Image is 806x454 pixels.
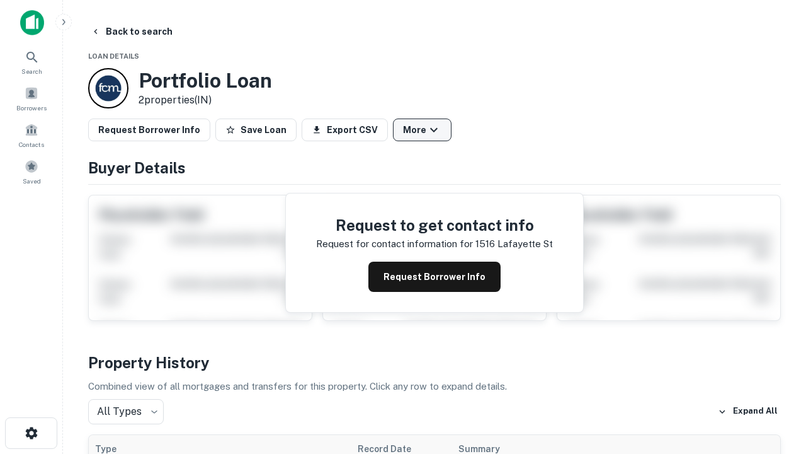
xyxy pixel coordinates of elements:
span: Search [21,66,42,76]
img: capitalize-icon.png [20,10,44,35]
button: Export CSV [302,119,388,141]
button: Back to search [86,20,178,43]
span: Borrowers [16,103,47,113]
a: Borrowers [4,81,59,115]
span: Saved [23,176,41,186]
button: Save Loan [215,119,297,141]
h4: Buyer Details [88,156,781,179]
p: 2 properties (IN) [139,93,272,108]
p: Request for contact information for [316,236,473,252]
span: Loan Details [88,52,139,60]
span: Contacts [19,139,44,149]
a: Search [4,45,59,79]
a: Contacts [4,118,59,152]
iframe: Chat Widget [743,313,806,373]
div: All Types [88,399,164,424]
a: Saved [4,154,59,189]
button: Request Borrower Info [368,262,501,292]
h4: Property History [88,351,781,374]
p: 1516 lafayette st [475,236,553,252]
p: Combined view of all mortgages and transfers for this property. Click any row to expand details. [88,379,781,394]
button: Expand All [715,402,781,421]
h3: Portfolio Loan [139,69,272,93]
button: Request Borrower Info [88,119,210,141]
button: More [393,119,451,141]
h4: Request to get contact info [316,214,553,236]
